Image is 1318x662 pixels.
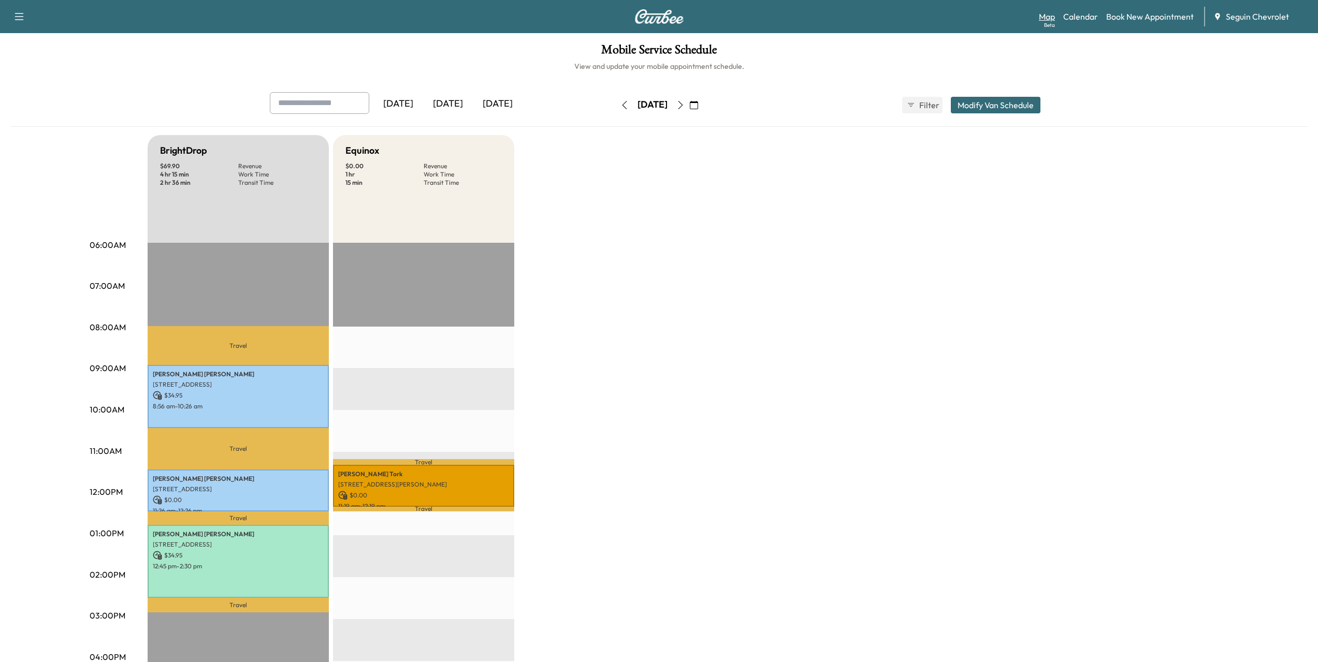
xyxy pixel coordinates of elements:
p: 11:19 am - 12:19 pm [338,502,509,510]
a: Calendar [1063,10,1098,23]
p: [PERSON_NAME] [PERSON_NAME] [153,530,324,538]
p: Work Time [424,170,502,179]
p: Travel [148,598,329,612]
p: 10:00AM [90,403,124,416]
button: Modify Van Schedule [951,97,1040,113]
p: Travel [333,507,514,511]
p: Work Time [238,170,316,179]
h1: Mobile Service Schedule [10,43,1308,61]
p: 4 hr 15 min [160,170,238,179]
p: $ 34.95 [153,551,324,560]
p: [PERSON_NAME] [PERSON_NAME] [153,475,324,483]
p: 06:00AM [90,239,126,251]
p: 12:00PM [90,486,123,498]
p: Transit Time [238,179,316,187]
p: 2 hr 36 min [160,179,238,187]
p: $ 69.90 [160,162,238,170]
p: Revenue [238,162,316,170]
p: Transit Time [424,179,502,187]
p: Revenue [424,162,502,170]
p: 08:00AM [90,321,126,333]
p: 15 min [345,179,424,187]
h6: View and update your mobile appointment schedule. [10,61,1308,71]
div: Beta [1044,21,1055,29]
p: $ 0.00 [345,162,424,170]
p: [STREET_ADDRESS] [153,540,324,549]
p: 02:00PM [90,568,125,581]
p: $ 34.95 [153,391,324,400]
span: Filter [919,99,938,111]
p: [STREET_ADDRESS] [153,380,324,389]
p: [STREET_ADDRESS][PERSON_NAME] [338,480,509,489]
p: 11:26 am - 12:26 pm [153,507,324,515]
p: $ 0.00 [338,491,509,500]
p: 03:00PM [90,609,125,622]
button: Filter [902,97,943,113]
span: Seguin Chevrolet [1226,10,1289,23]
a: MapBeta [1039,10,1055,23]
p: $ 0.00 [153,495,324,505]
p: Travel [148,511,329,525]
div: [DATE] [638,98,668,111]
p: [PERSON_NAME] [PERSON_NAME] [153,370,324,378]
p: Travel [148,326,329,365]
p: [STREET_ADDRESS] [153,485,324,493]
h5: Equinox [345,143,379,158]
p: 1 hr [345,170,424,179]
p: 11:00AM [90,445,122,457]
p: 12:45 pm - 2:30 pm [153,562,324,570]
p: Travel [148,428,329,470]
div: [DATE] [473,92,523,116]
p: [PERSON_NAME] Tork [338,470,509,478]
div: [DATE] [373,92,423,116]
img: Curbee Logo [634,9,684,24]
p: 8:56 am - 10:26 am [153,402,324,410]
h5: BrightDrop [160,143,207,158]
p: 09:00AM [90,362,126,374]
p: 07:00AM [90,279,125,292]
p: Travel [333,459,514,465]
a: Book New Appointment [1106,10,1194,23]
p: 01:00PM [90,527,124,539]
div: [DATE] [423,92,473,116]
